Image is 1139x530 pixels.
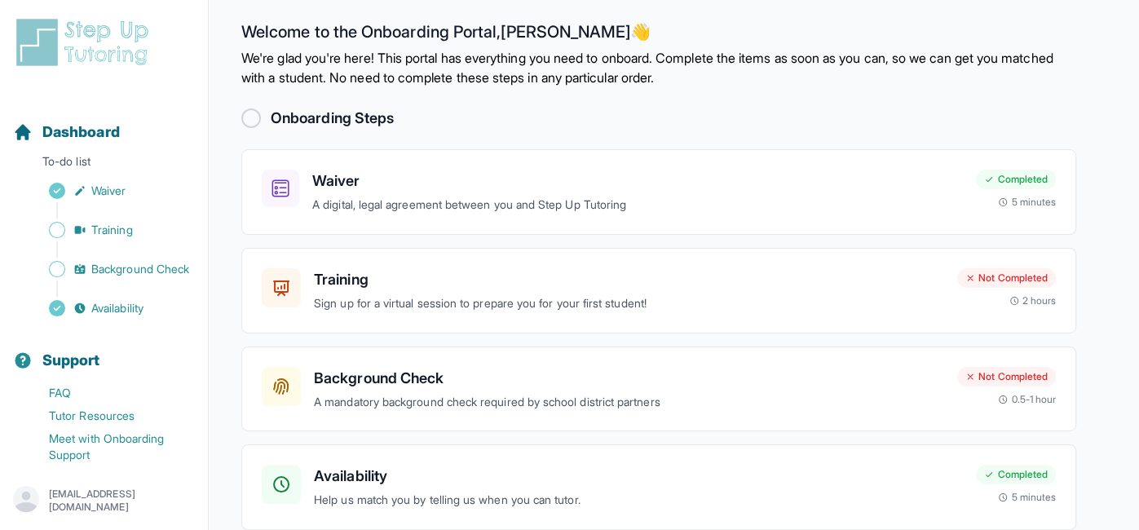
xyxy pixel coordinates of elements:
span: Background Check [91,261,189,277]
a: Training [13,219,208,241]
p: A digital, legal agreement between you and Step Up Tutoring [312,196,963,214]
div: Completed [976,170,1056,189]
a: Contact Onboarding Support [13,466,208,489]
p: [EMAIL_ADDRESS][DOMAIN_NAME] [49,488,195,514]
span: Dashboard [42,121,120,144]
h3: Waiver [312,170,963,192]
a: Dashboard [13,121,120,144]
p: To-do list [7,153,201,176]
a: FAQ [13,382,208,404]
a: Availability [13,297,208,320]
a: Tutor Resources [13,404,208,427]
span: Training [91,222,133,238]
img: logo [13,16,158,68]
a: Waiver [13,179,208,202]
h3: Availability [314,465,963,488]
div: Not Completed [957,367,1056,386]
a: Background Check [13,258,208,280]
div: 5 minutes [998,196,1056,209]
p: Sign up for a virtual session to prepare you for your first student! [314,294,944,313]
h2: Onboarding Steps [271,107,394,130]
div: 2 hours [1009,294,1057,307]
button: Support [7,323,201,378]
div: Not Completed [957,268,1056,288]
a: AvailabilityHelp us match you by telling us when you can tutor.Completed5 minutes [241,444,1076,530]
a: TrainingSign up for a virtual session to prepare you for your first student!Not Completed2 hours [241,248,1076,333]
span: Support [42,349,100,372]
div: Completed [976,465,1056,484]
button: [EMAIL_ADDRESS][DOMAIN_NAME] [13,486,195,515]
span: Waiver [91,183,126,199]
button: Dashboard [7,95,201,150]
span: Availability [91,300,143,316]
a: Meet with Onboarding Support [13,427,208,466]
h3: Training [314,268,944,291]
p: We're glad you're here! This portal has everything you need to onboard. Complete the items as soo... [241,48,1076,87]
p: Help us match you by telling us when you can tutor. [314,491,963,510]
p: A mandatory background check required by school district partners [314,393,944,412]
div: 0.5-1 hour [998,393,1056,406]
h3: Background Check [314,367,944,390]
a: WaiverA digital, legal agreement between you and Step Up TutoringCompleted5 minutes [241,149,1076,235]
h2: Welcome to the Onboarding Portal, [PERSON_NAME] 👋 [241,22,1076,48]
a: Background CheckA mandatory background check required by school district partnersNot Completed0.5... [241,347,1076,432]
div: 5 minutes [998,491,1056,504]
